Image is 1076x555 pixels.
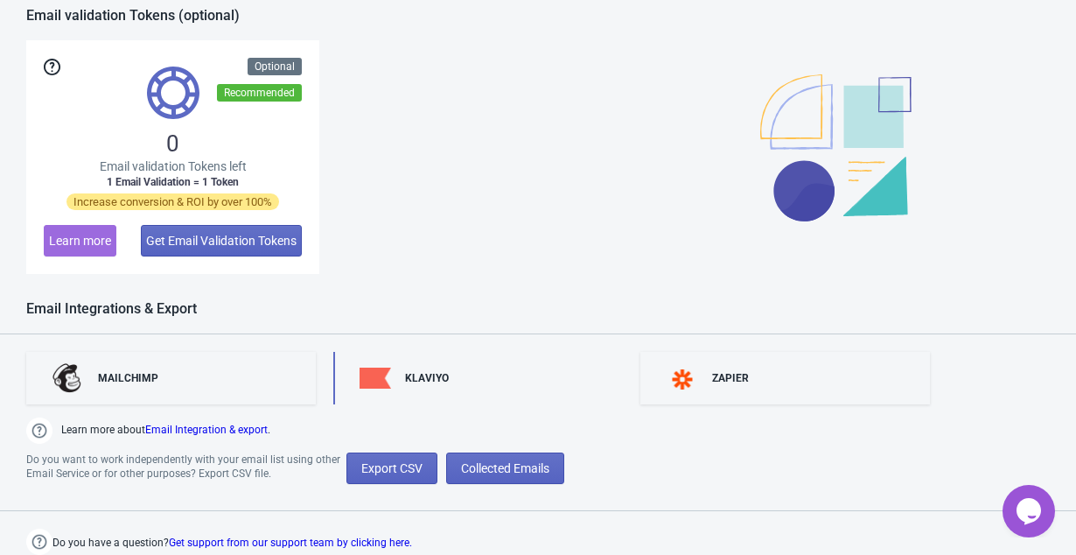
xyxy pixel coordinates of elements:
[49,234,111,248] span: Learn more
[1003,485,1059,537] iframe: chat widget
[52,363,84,393] img: mailchimp.png
[446,453,564,484] button: Collected Emails
[26,529,52,555] img: help.png
[146,234,297,248] span: Get Email Validation Tokens
[147,67,199,119] img: tokens.svg
[107,175,239,189] span: 1 Email Validation = 1 Token
[217,84,302,102] div: Recommended
[141,225,302,256] button: Get Email Validation Tokens
[52,532,412,553] span: Do you have a question?
[405,371,449,385] div: KLAVIYO
[461,461,549,475] span: Collected Emails
[346,453,437,484] button: Export CSV
[26,418,52,444] img: help.png
[361,461,423,475] span: Export CSV
[145,424,268,436] a: Email Integration & export
[360,368,391,390] img: klaviyo.png
[667,369,698,390] img: zapier.svg
[760,74,912,221] img: illustration.svg
[98,371,158,385] div: MAILCHIMP
[26,453,346,484] div: Do you want to work independently with your email list using other Email Service or for other pur...
[166,130,179,158] span: 0
[44,225,116,256] button: Learn more
[100,158,247,175] span: Email validation Tokens left
[712,371,749,385] div: ZAPIER
[61,422,270,444] span: Learn more about .
[66,193,279,210] span: Increase conversion & ROI by over 100%
[169,537,412,549] a: Get support from our support team by clicking here.
[248,58,302,75] div: Optional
